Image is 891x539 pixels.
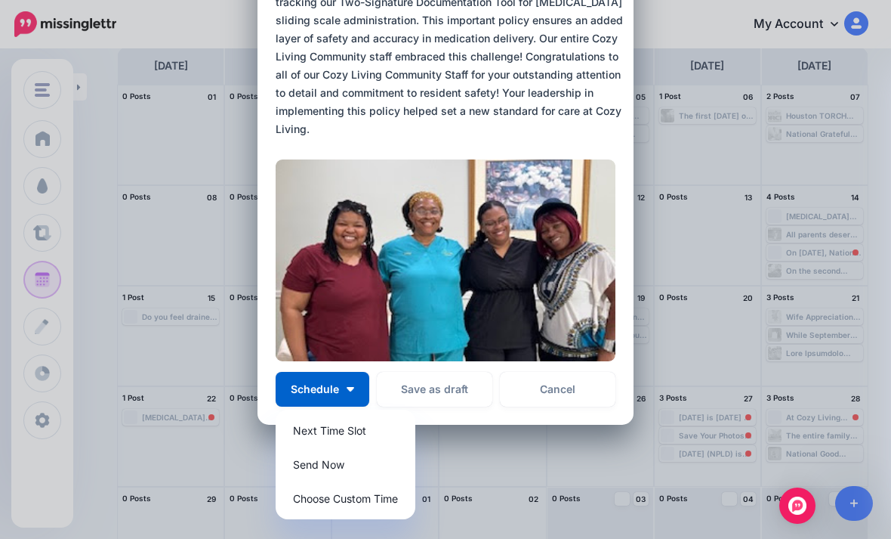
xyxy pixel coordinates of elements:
[347,387,354,392] img: arrow-down-white.png
[282,484,409,513] a: Choose Custom Time
[377,372,492,407] button: Save as draft
[282,416,409,445] a: Next Time Slot
[779,488,815,524] div: Open Intercom Messenger
[276,160,615,361] img: 43D1QB6ZCV5TFDP3PT5QHN361MN5UFVX.jpeg
[282,450,409,479] a: Send Now
[276,410,415,519] div: Schedule
[276,372,369,407] button: Schedule
[291,384,339,395] span: Schedule
[500,372,615,407] a: Cancel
